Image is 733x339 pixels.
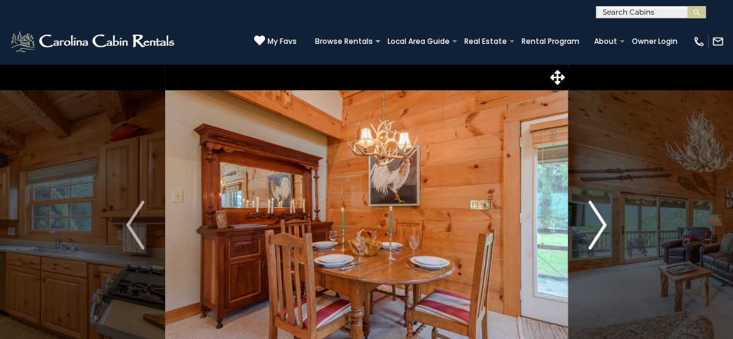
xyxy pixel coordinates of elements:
[588,33,623,50] a: About
[381,33,456,50] a: Local Area Guide
[693,35,705,48] img: phone-regular-white.png
[267,36,297,47] span: My Favs
[309,33,379,50] a: Browse Rentals
[458,33,513,50] a: Real Estate
[712,35,724,48] img: mail-regular-white.png
[589,201,607,249] img: arrow
[626,33,684,50] a: Owner Login
[515,33,586,50] a: Rental Program
[254,35,297,48] a: My Favs
[9,29,178,54] img: White-1-2.png
[126,201,144,249] img: arrow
